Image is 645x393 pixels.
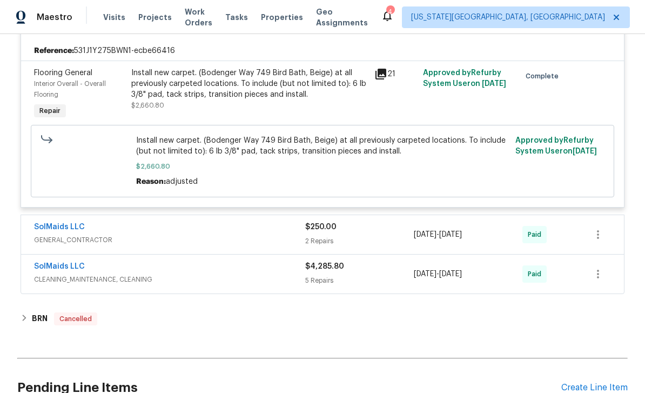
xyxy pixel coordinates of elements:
[561,383,628,393] div: Create Line Item
[131,68,368,100] div: Install new carpet. (Bodenger Way 749 Bird Bath, Beige) at all previously carpeted locations. To ...
[414,269,462,279] span: -
[305,236,414,247] div: 2 Repairs
[136,161,509,172] span: $2,660.80
[34,45,74,56] b: Reference:
[386,6,394,17] div: 4
[34,69,92,77] span: Flooring General
[414,270,436,278] span: [DATE]
[316,6,368,28] span: Geo Assignments
[423,69,506,88] span: Approved by Refurby System User on
[131,102,164,109] span: $2,660.80
[17,306,628,332] div: BRN Cancelled
[35,105,65,116] span: Repair
[526,71,563,82] span: Complete
[21,41,624,61] div: 531J1Y275BWN1-ecbe66416
[136,178,166,185] span: Reason:
[414,231,436,238] span: [DATE]
[34,263,85,270] a: SolMaids LLC
[482,80,506,88] span: [DATE]
[261,12,303,23] span: Properties
[305,263,344,270] span: $4,285.80
[528,269,546,279] span: Paid
[225,14,248,21] span: Tasks
[515,137,597,155] span: Approved by Refurby System User on
[185,6,212,28] span: Work Orders
[374,68,416,81] div: 21
[138,12,172,23] span: Projects
[34,223,85,231] a: SolMaids LLC
[34,81,106,98] span: Interior Overall - Overall Flooring
[305,275,414,286] div: 5 Repairs
[411,12,605,23] span: [US_STATE][GEOGRAPHIC_DATA], [GEOGRAPHIC_DATA]
[305,223,337,231] span: $250.00
[34,274,305,285] span: CLEANING_MAINTENANCE, CLEANING
[439,231,462,238] span: [DATE]
[528,229,546,240] span: Paid
[573,148,597,155] span: [DATE]
[136,135,509,157] span: Install new carpet. (Bodenger Way 749 Bird Bath, Beige) at all previously carpeted locations. To ...
[103,12,125,23] span: Visits
[166,178,198,185] span: adjusted
[414,229,462,240] span: -
[34,235,305,245] span: GENERAL_CONTRACTOR
[32,312,48,325] h6: BRN
[37,12,72,23] span: Maestro
[55,314,96,324] span: Cancelled
[439,270,462,278] span: [DATE]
